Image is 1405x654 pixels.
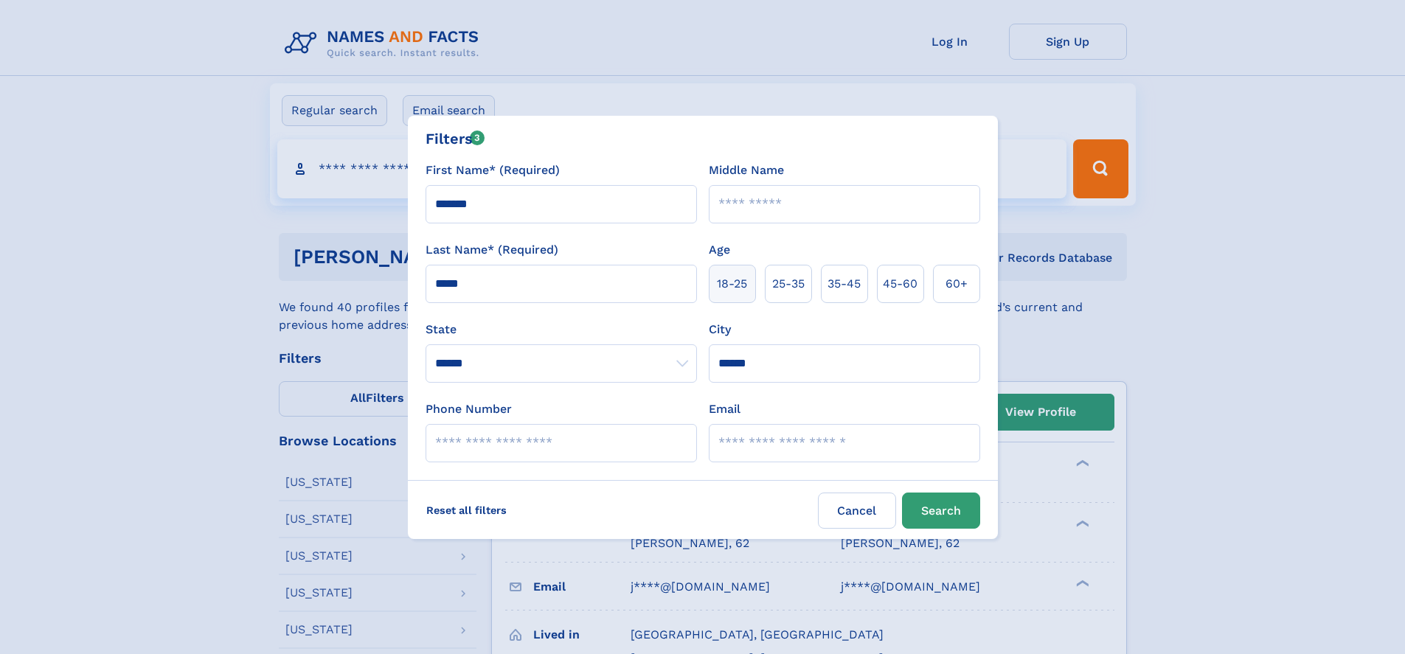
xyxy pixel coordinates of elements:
div: Filters [426,128,485,150]
label: First Name* (Required) [426,161,560,179]
span: 60+ [946,275,968,293]
label: Reset all filters [417,493,516,528]
label: City [709,321,731,338]
label: Age [709,241,730,259]
label: Phone Number [426,400,512,418]
span: 35‑45 [828,275,861,293]
button: Search [902,493,980,529]
label: State [426,321,697,338]
label: Last Name* (Required) [426,241,558,259]
span: 25‑35 [772,275,805,293]
span: 18‑25 [717,275,747,293]
span: 45‑60 [883,275,917,293]
label: Email [709,400,740,418]
label: Middle Name [709,161,784,179]
label: Cancel [818,493,896,529]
